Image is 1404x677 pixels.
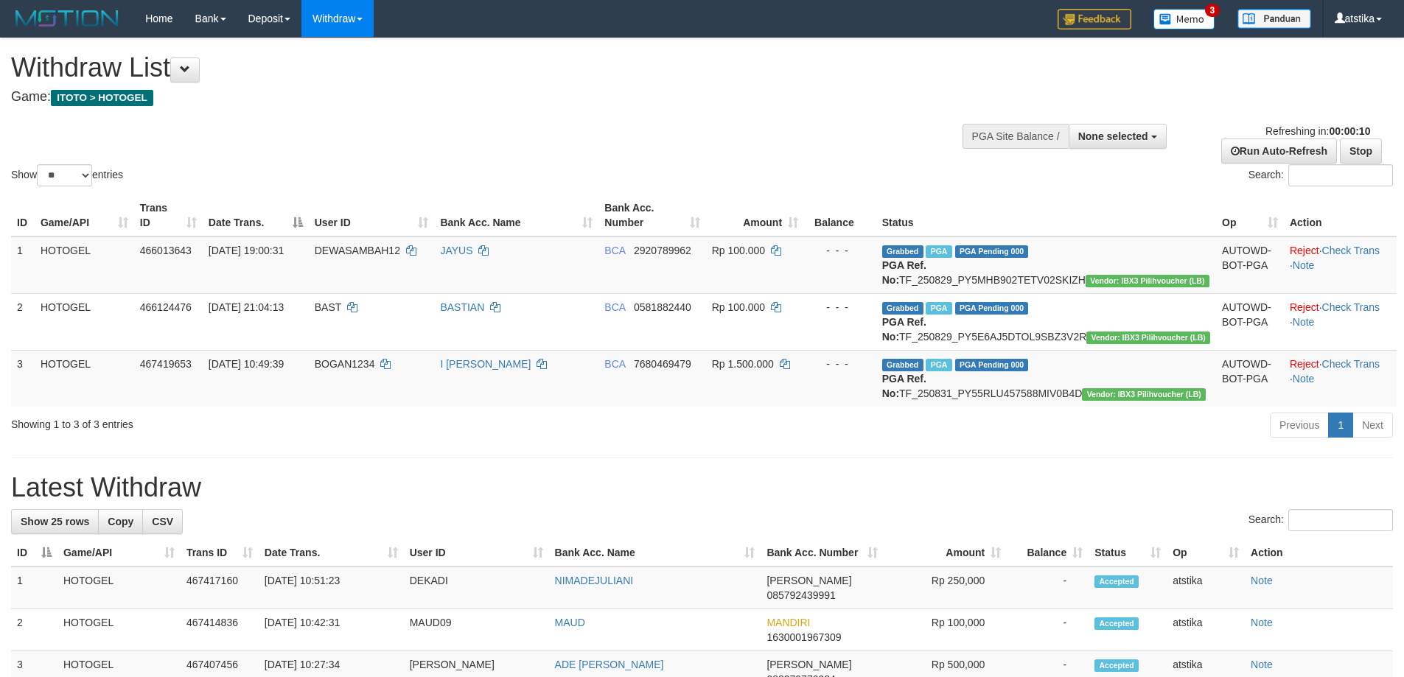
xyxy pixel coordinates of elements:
th: Bank Acc. Number: activate to sort column ascending [598,194,705,236]
th: Status: activate to sort column ascending [1089,539,1167,566]
th: Status [876,194,1216,236]
th: Trans ID: activate to sort column ascending [134,194,203,236]
a: JAYUS [440,245,472,256]
span: [DATE] 19:00:31 [209,245,284,256]
span: [PERSON_NAME] [766,575,851,586]
td: Rp 250,000 [884,566,1007,609]
label: Search: [1248,164,1393,186]
span: Copy 1630001967309 to clipboard [766,631,841,643]
b: PGA Ref. No: [882,316,926,343]
div: - - - [810,243,870,258]
div: PGA Site Balance / [963,124,1069,149]
span: Vendor URL: https://dashboard.q2checkout.com/secure [1086,332,1210,344]
a: Note [1251,575,1273,586]
td: 1 [11,236,35,294]
h1: Latest Withdraw [11,473,1393,502]
span: MANDIRI [766,617,810,628]
a: ADE [PERSON_NAME] [555,659,664,670]
a: Run Auto-Refresh [1221,138,1337,164]
td: DEKADI [404,566,549,609]
td: HOTOGEL [57,609,181,651]
a: I [PERSON_NAME] [440,358,531,370]
th: Op: activate to sort column ascending [1167,539,1245,566]
td: 2 [11,609,57,651]
strong: 00:00:10 [1329,125,1370,137]
th: Bank Acc. Name: activate to sort column ascending [434,194,598,236]
a: Show 25 rows [11,509,99,534]
span: Rp 100.000 [712,245,765,256]
span: Marked by atsPUT [926,302,951,315]
a: Note [1251,659,1273,670]
span: BCA [604,358,625,370]
td: · · [1284,236,1397,294]
a: Stop [1340,138,1382,164]
a: Check Trans [1322,301,1380,313]
th: Amount: activate to sort column ascending [706,194,804,236]
th: Date Trans.: activate to sort column ascending [259,539,404,566]
th: Bank Acc. Number: activate to sort column ascending [761,539,884,566]
td: atstika [1167,566,1245,609]
td: [DATE] 10:51:23 [259,566,404,609]
span: Rp 1.500.000 [712,358,774,370]
span: [DATE] 10:49:39 [209,358,284,370]
th: Amount: activate to sort column ascending [884,539,1007,566]
span: Accepted [1094,575,1139,588]
th: User ID: activate to sort column ascending [309,194,435,236]
th: Bank Acc. Name: activate to sort column ascending [549,539,761,566]
b: PGA Ref. No: [882,259,926,286]
th: Action [1284,194,1397,236]
td: TF_250829_PY5E6AJ5DTOL9SBZ3V2R [876,293,1216,350]
span: DEWASAMBAH12 [315,245,400,256]
td: Rp 100,000 [884,609,1007,651]
a: Reject [1290,245,1319,256]
td: TF_250829_PY5MHB902TETV02SKIZH [876,236,1216,294]
span: Refreshing in: [1265,125,1370,137]
a: Note [1293,316,1315,328]
div: - - - [810,300,870,315]
a: Check Trans [1322,358,1380,370]
span: Grabbed [882,245,923,258]
span: Grabbed [882,302,923,315]
span: BCA [604,301,625,313]
span: Copy [108,516,133,527]
th: Balance: activate to sort column ascending [1007,539,1089,566]
span: Copy 0581882440 to clipboard [634,301,691,313]
td: HOTOGEL [35,293,134,350]
label: Search: [1248,509,1393,531]
span: Copy 7680469479 to clipboard [634,358,691,370]
img: MOTION_logo.png [11,7,123,29]
span: [DATE] 21:04:13 [209,301,284,313]
a: Note [1251,617,1273,628]
span: 466013643 [140,245,192,256]
span: Rp 100.000 [712,301,765,313]
span: Vendor URL: https://dashboard.q2checkout.com/secure [1086,275,1209,287]
a: Reject [1290,358,1319,370]
td: 1 [11,566,57,609]
td: MAUD09 [404,609,549,651]
th: Action [1245,539,1393,566]
span: 466124476 [140,301,192,313]
td: HOTOGEL [35,350,134,407]
td: · · [1284,350,1397,407]
a: Check Trans [1322,245,1380,256]
span: Accepted [1094,617,1139,630]
div: Showing 1 to 3 of 3 entries [11,411,574,432]
a: 1 [1328,413,1353,438]
h4: Game: [11,90,921,105]
th: Trans ID: activate to sort column ascending [181,539,259,566]
td: 467414836 [181,609,259,651]
td: - [1007,566,1089,609]
label: Show entries [11,164,123,186]
span: [PERSON_NAME] [766,659,851,670]
img: panduan.png [1237,9,1311,29]
span: Marked by atstika [926,359,951,371]
td: AUTOWD-BOT-PGA [1216,350,1284,407]
td: [DATE] 10:42:31 [259,609,404,651]
a: CSV [142,509,183,534]
span: Copy 2920789962 to clipboard [634,245,691,256]
h1: Withdraw List [11,53,921,83]
img: Feedback.jpg [1058,9,1131,29]
th: Op: activate to sort column ascending [1216,194,1284,236]
span: CSV [152,516,173,527]
td: 2 [11,293,35,350]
